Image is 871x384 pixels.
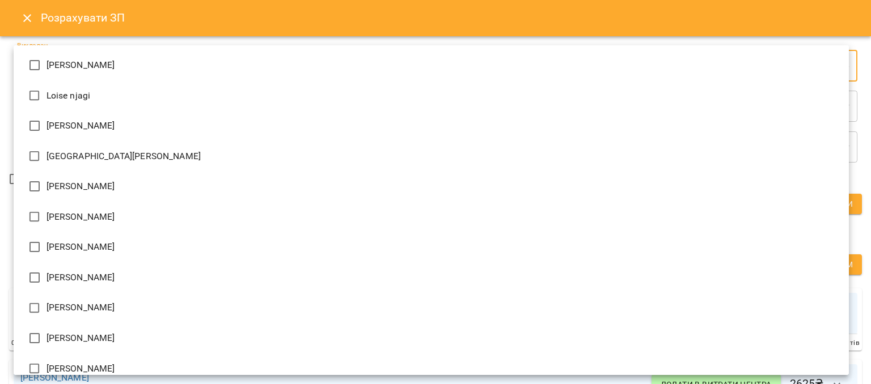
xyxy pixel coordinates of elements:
span: [PERSON_NAME] [46,119,115,133]
span: [PERSON_NAME] [46,271,115,284]
span: Loise njagi [46,89,91,103]
span: [PERSON_NAME] [46,362,115,376]
span: [PERSON_NAME] [46,240,115,254]
span: [PERSON_NAME] [46,58,115,72]
span: [PERSON_NAME] [46,301,115,314]
span: [PERSON_NAME] [46,210,115,224]
span: [PERSON_NAME] [46,331,115,345]
span: [PERSON_NAME] [46,180,115,193]
span: [GEOGRAPHIC_DATA][PERSON_NAME] [46,150,201,163]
